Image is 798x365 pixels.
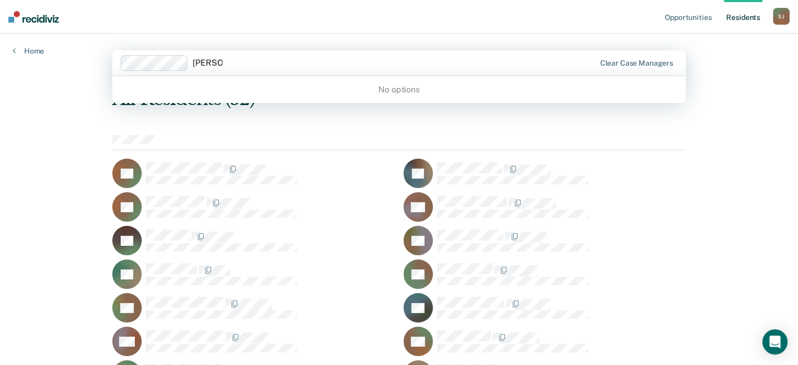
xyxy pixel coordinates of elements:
[8,11,59,23] img: Recidiviz
[13,46,44,56] a: Home
[773,8,790,25] button: SJ
[112,80,686,99] div: No options
[762,329,788,354] div: Open Intercom Messenger
[773,8,790,25] div: S J
[600,59,673,68] div: Clear case managers
[112,88,571,110] div: All Residents (52)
